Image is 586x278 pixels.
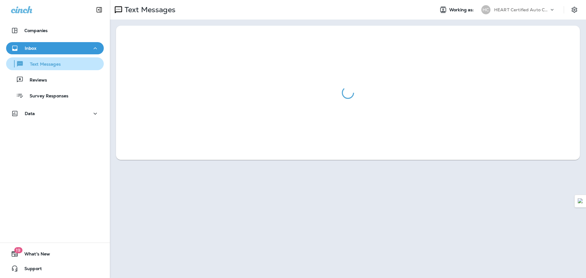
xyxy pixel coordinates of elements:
div: HC [481,5,490,14]
span: What's New [18,251,50,259]
p: Text Messages [122,5,175,14]
button: Settings [569,4,580,15]
p: HEART Certified Auto Care [494,7,549,12]
p: Reviews [24,78,47,83]
button: Collapse Sidebar [91,4,108,16]
span: Working as: [449,7,475,13]
button: Text Messages [6,57,104,70]
p: Inbox [25,46,36,51]
img: Detect Auto [578,198,583,204]
button: Reviews [6,73,104,86]
p: Survey Responses [24,93,68,99]
button: Support [6,262,104,275]
span: 19 [14,247,22,253]
button: Companies [6,24,104,37]
button: 19What's New [6,248,104,260]
p: Text Messages [24,62,61,67]
p: Data [25,111,35,116]
button: Data [6,107,104,120]
button: Survey Responses [6,89,104,102]
span: Support [18,266,42,273]
button: Inbox [6,42,104,54]
p: Companies [24,28,48,33]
